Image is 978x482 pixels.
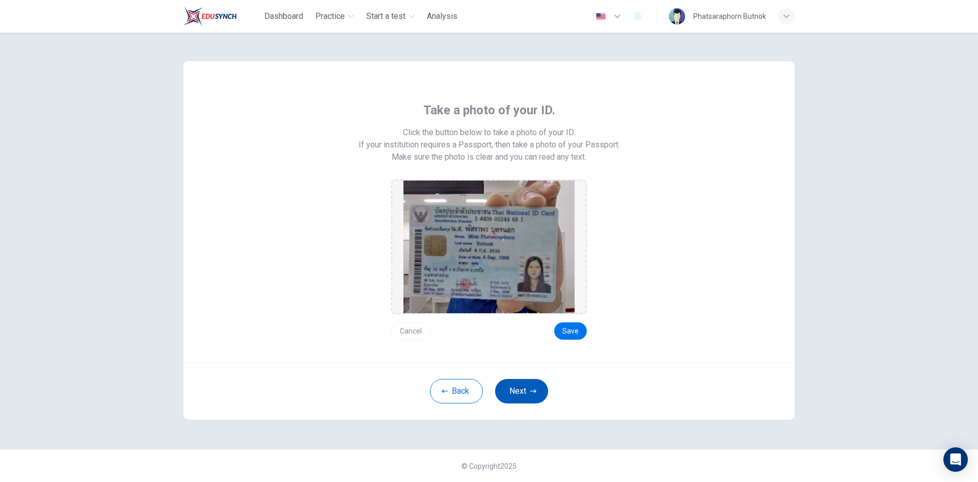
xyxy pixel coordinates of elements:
[430,379,483,403] button: Back
[594,13,607,20] img: en
[392,151,586,163] span: Make sure the photo is clear and you can read any text.
[359,126,620,151] span: Click the button below to take a photo of your ID. If your institution requires a Passport, then ...
[311,7,358,26] button: Practice
[391,322,430,340] button: Cancel
[403,181,575,313] img: preview screemshot
[264,10,303,22] span: Dashboard
[423,7,461,26] button: Analysis
[315,10,345,22] span: Practice
[495,379,548,403] button: Next
[423,102,555,118] span: Take a photo of your ID.
[183,6,260,27] a: Train Test logo
[362,7,419,26] button: Start a test
[260,7,307,26] button: Dashboard
[943,447,968,472] div: Open Intercom Messenger
[669,8,685,24] img: Profile picture
[554,322,587,340] button: Save
[461,462,517,470] span: © Copyright 2025
[693,10,766,22] div: Phatsaraphorn Butnok
[427,10,457,22] span: Analysis
[183,6,237,27] img: Train Test logo
[366,10,405,22] span: Start a test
